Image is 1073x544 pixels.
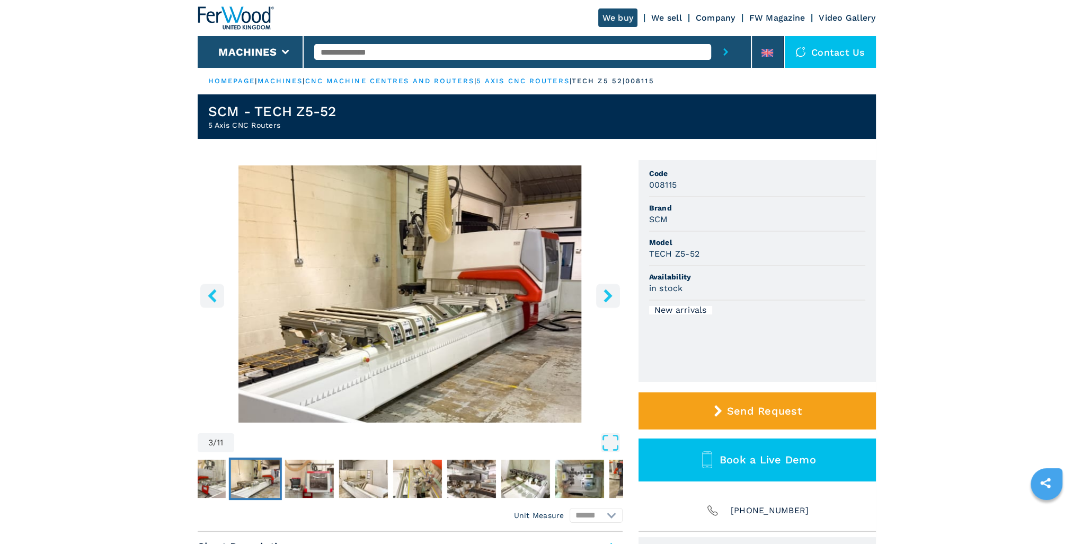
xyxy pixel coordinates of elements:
[174,458,599,500] nav: Thumbnail Navigation
[651,13,682,23] a: We sell
[649,282,683,294] h3: in stock
[200,284,224,308] button: left-button
[609,460,658,498] img: 11aa5f68b57ce4a826180df1647f5880
[445,458,498,500] button: Go to Slide 7
[176,460,225,498] img: 18c37928aa9da92399c9d95582c14970
[705,503,720,518] img: Phone
[198,165,623,423] img: 5 Axis CNC Routers SCM TECH Z5-52
[649,237,865,248] span: Model
[649,306,712,314] div: New arrivals
[649,271,865,282] span: Availability
[596,284,620,308] button: right-button
[213,438,217,447] span: /
[499,458,552,500] button: Go to Slide 8
[711,36,740,68] button: submit-button
[237,433,620,452] button: Open Fullscreen
[749,13,805,23] a: FW Magazine
[785,36,876,68] div: Contact us
[649,179,677,191] h3: 008115
[218,46,277,58] button: Machines
[501,460,549,498] img: c6fd26e886dfb0ce069aedfc73414576
[639,438,876,481] button: Book a Live Demo
[208,103,336,120] h1: SCM - TECH Z5-52
[639,392,876,429] button: Send Request
[598,8,638,27] a: We buy
[447,460,495,498] img: d8c4ff91abdf98dd8232d39ea8470150
[720,453,816,466] span: Book a Live Demo
[553,458,606,500] button: Go to Slide 9
[649,203,865,213] span: Brand
[795,47,806,57] img: Contact us
[1032,470,1059,496] a: sharethis
[731,503,809,518] span: [PHONE_NUMBER]
[230,460,279,498] img: 6ea6671d1b9accb48afd651faea347fb
[208,77,255,85] a: HOMEPAGE
[393,460,441,498] img: be694c66329b841c789b7b3a63d761a3
[303,77,305,85] span: |
[198,165,623,423] div: Go to Slide 3
[208,438,213,447] span: 3
[336,458,389,500] button: Go to Slide 5
[217,438,224,447] span: 11
[198,6,274,30] img: Ferwood
[476,77,570,85] a: 5 axis cnc routers
[649,213,668,225] h3: SCM
[649,248,700,260] h3: TECH Z5-52
[305,77,474,85] a: cnc machine centres and routers
[555,460,604,498] img: c6649812ad81f8c001e38c72146c3251
[1028,496,1065,536] iframe: Chat
[625,76,654,86] p: 008115
[570,77,572,85] span: |
[649,168,865,179] span: Code
[208,120,336,130] h2: 5 Axis CNC Routers
[339,460,387,498] img: e096f2f699ef4bf37ab6c40c9f5d731d
[727,405,802,417] span: Send Request
[572,76,625,86] p: tech z5 52 |
[391,458,444,500] button: Go to Slide 6
[474,77,476,85] span: |
[282,458,335,500] button: Go to Slide 4
[255,77,257,85] span: |
[696,13,735,23] a: Company
[174,458,227,500] button: Go to Slide 2
[514,510,564,521] em: Unit Measure
[258,77,303,85] a: machines
[285,460,333,498] img: f2f1d4b31edbbe5ea76a8ab59b401a8f
[228,458,281,500] button: Go to Slide 3
[607,458,660,500] button: Go to Slide 10
[819,13,875,23] a: Video Gallery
